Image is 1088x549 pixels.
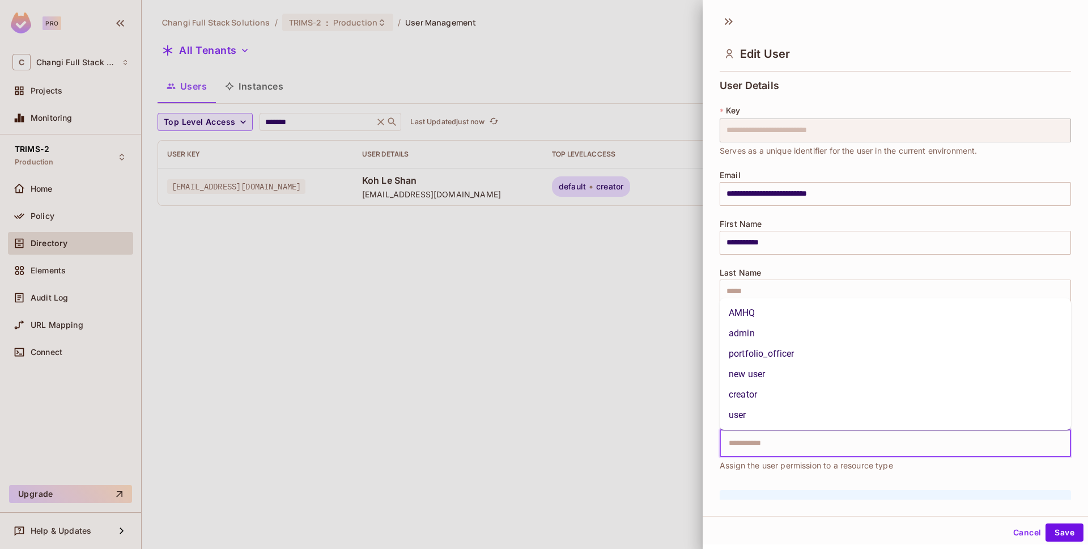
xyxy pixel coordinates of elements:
[720,323,1071,344] li: admin
[720,268,761,277] span: Last Name
[720,385,1071,405] li: creator
[720,303,1071,323] li: AMHQ
[720,344,1071,364] li: portfolio_officer
[726,106,740,115] span: Key
[1045,523,1083,542] button: Save
[749,499,1062,537] p: It seems like there are no resource roles defined in this environment. In order to assign resourc...
[720,459,893,472] span: Assign the user permission to a resource type
[720,80,779,91] span: User Details
[720,405,1071,425] li: user
[720,145,977,157] span: Serves as a unique identifier for the user in the current environment.
[720,364,1071,385] li: new user
[720,219,762,229] span: First Name
[1065,442,1067,444] button: Close
[740,47,790,61] span: Edit User
[720,171,741,180] span: Email
[1009,523,1045,542] button: Cancel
